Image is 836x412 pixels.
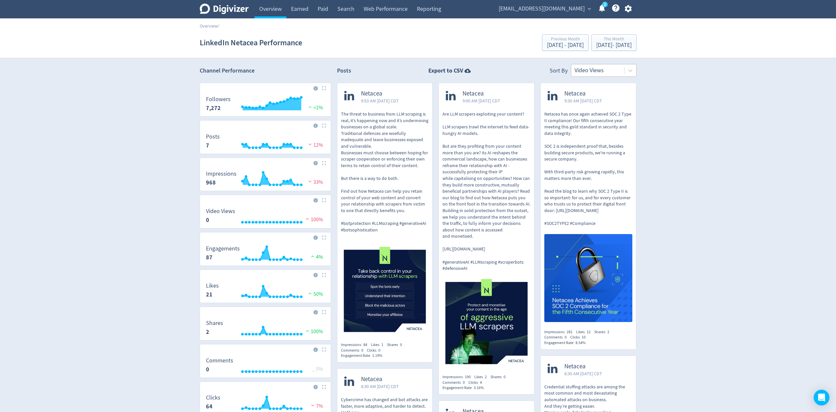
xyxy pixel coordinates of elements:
span: 4 [480,380,482,385]
span: 100% [304,328,323,335]
strong: 87 [206,253,213,261]
dt: Followers [206,96,231,103]
span: 8:30 AM [DATE] CDT [361,383,399,390]
img: Placeholder [322,161,326,165]
svg: Impressions 968 [203,171,328,188]
img: positive-performance.svg [307,104,313,109]
span: 0 [565,335,567,340]
img: Placeholder [322,235,326,240]
span: 12 [587,329,591,335]
div: Comments [341,348,367,353]
a: Netacea9:00 AM [DATE] CDTAre LLM scrapers exploiting your content?​ ​ LLM scrapers trawl the inte... [439,83,534,369]
div: Engagement Rate [341,353,386,358]
strong: 0 [206,365,209,373]
div: Engagement Rate [544,340,589,346]
a: Netacea9:53 AM [DATE] CDTThe threat to business from LLM scraping is real, it’s happening now and... [337,83,433,337]
div: Clicks [570,335,589,340]
span: 2 [607,329,609,335]
div: Clicks [367,348,384,353]
img: positive-performance.svg [304,328,311,333]
svg: Engagements 87 [203,246,328,263]
span: 50% [307,291,323,297]
dt: Posts [206,133,220,141]
strong: 21 [206,291,213,298]
span: [EMAIL_ADDRESS][DOMAIN_NAME] [499,4,585,14]
div: Likes [474,374,490,380]
span: _ 0% [312,366,323,372]
span: 8:30 AM [DATE] CDT [564,370,602,377]
span: Netacea [361,376,399,383]
dt: Comments [206,357,233,364]
svg: Posts 7 [203,134,328,151]
h2: Posts [337,67,351,77]
p: Are LLM scrapers exploiting your content?​ ​ LLM scrapers trawl the internet to feed data-hungry ... [442,111,531,272]
div: Impressions [544,329,576,335]
div: [DATE] - [DATE] [596,42,632,48]
img: Placeholder [322,198,326,202]
span: 9:53 AM [DATE] CDT [361,98,399,104]
svg: Followers 7,272 [203,96,328,114]
dt: Shares [206,319,223,327]
img: positive-performance.svg [309,254,316,259]
div: Clicks [468,380,486,385]
text: 2 [604,2,605,7]
dt: Likes [206,282,219,290]
img: Placeholder [322,310,326,314]
div: Impressions [442,374,474,380]
div: Previous Month [547,37,584,42]
dt: Impressions [206,170,237,178]
span: / [218,23,219,29]
strong: 2 [206,328,209,336]
strong: 0 [206,216,209,224]
div: Engagement Rate [442,385,487,391]
span: 190 [465,374,471,379]
svg: Clicks 64 [203,395,328,412]
img: negative-performance.svg [304,216,311,221]
span: 33% [307,179,323,185]
img: Placeholder [322,273,326,277]
img: https://media.cf.digivizer.com/images/linkedin-138672109-urn:li:share:7358846287506509826-f2a5ef5... [544,234,632,322]
img: negative-performance.svg [307,179,313,184]
h1: LinkedIn Netacea Performance [200,32,302,53]
span: 0 [463,380,465,385]
span: 7% [309,403,323,409]
p: Netacea has once again achieved SOC 2 Type II compliance! Our fifth consecutive year meeting this... [544,111,632,227]
span: 1.19% [372,353,382,358]
div: Likes [576,329,594,335]
img: Placeholder [322,86,326,90]
div: Sort By [550,67,568,77]
div: This Month [596,37,632,42]
span: 84 [363,342,367,347]
span: expand_more [586,6,592,12]
span: 4% [309,254,323,260]
span: 0 [400,342,402,347]
span: Netacea [463,90,500,98]
button: This Month[DATE]- [DATE] [591,34,637,51]
div: [DATE] - [DATE] [547,42,584,48]
div: Shares [594,329,613,335]
span: 10 [582,335,586,340]
strong: 7,272 [206,104,221,112]
h2: Channel Performance [200,67,331,75]
dt: Video Views [206,207,235,215]
div: Comments [544,335,570,340]
img: negative-performance.svg [307,142,313,147]
img: Placeholder [322,347,326,352]
svg: Video Views 0 [203,208,328,226]
a: Netacea9:30 AM [DATE] CDTNetacea has once again achieved SOC 2 Type II compliance! Our fifth cons... [541,83,636,324]
strong: 7 [206,141,209,149]
span: 0 [504,374,506,379]
dt: Engagements [206,245,240,252]
span: 12% [307,142,323,148]
div: Impressions [341,342,371,348]
button: [EMAIL_ADDRESS][DOMAIN_NAME] [496,4,593,14]
span: Netacea [361,90,399,98]
button: Previous Month[DATE] - [DATE] [542,34,589,51]
dt: Clicks [206,394,220,401]
span: Netacea [564,363,602,370]
span: 1 [381,342,383,347]
span: 2 [485,374,487,379]
strong: 64 [206,402,213,410]
svg: Shares 2 [203,320,328,337]
span: 8.54% [576,340,586,345]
